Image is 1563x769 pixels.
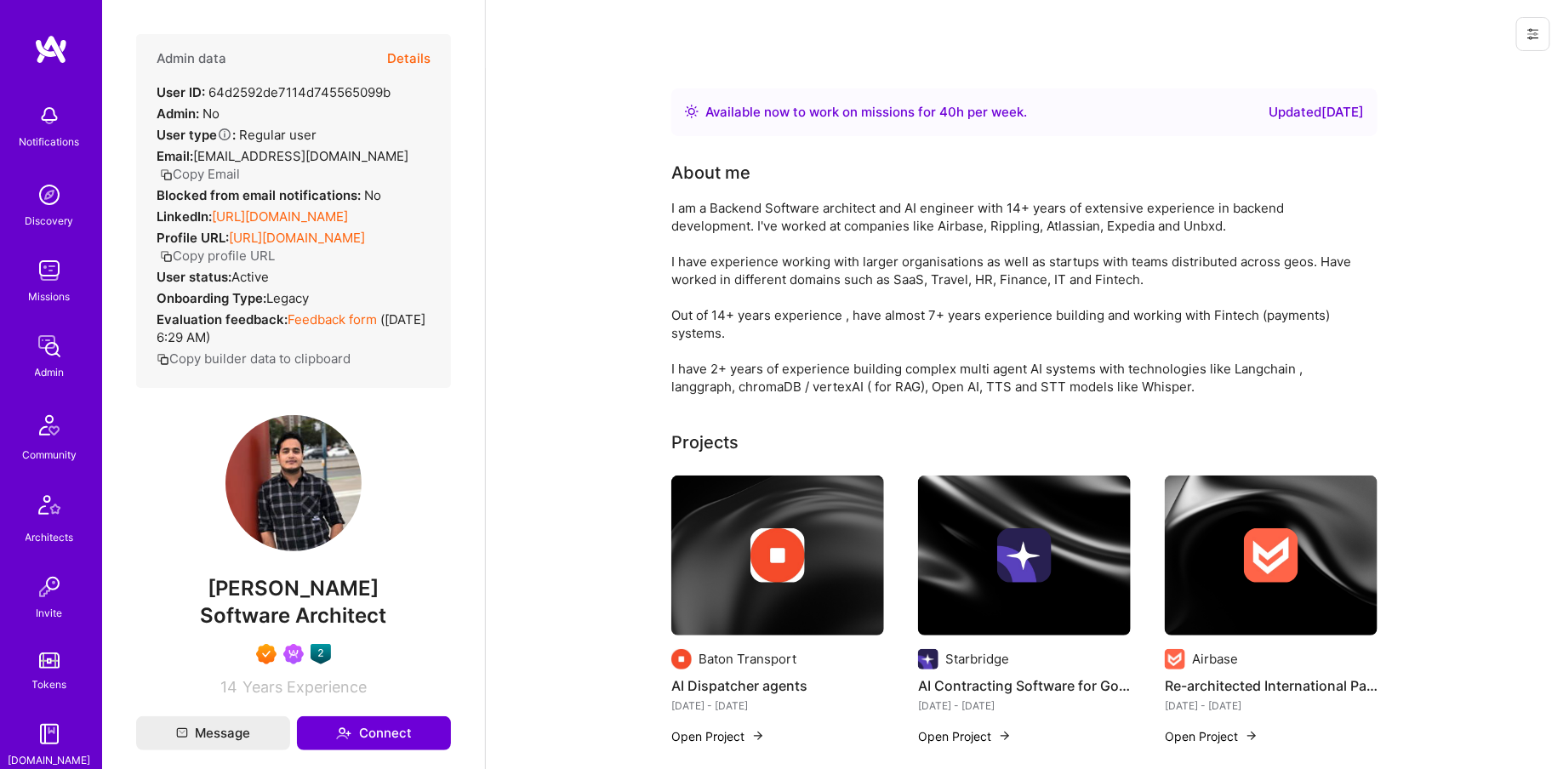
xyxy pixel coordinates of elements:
[26,212,74,230] div: Discovery
[157,148,193,164] strong: Email:
[256,644,277,664] img: Exceptional A.Teamer
[32,253,66,288] img: teamwork
[217,127,232,142] i: Help
[32,329,66,363] img: admin teamwork
[32,675,67,693] div: Tokens
[750,528,805,583] img: Company logo
[32,178,66,212] img: discovery
[157,186,381,204] div: No
[157,83,391,101] div: 64d2592de7114d745565099b
[157,105,220,122] div: No
[336,726,351,741] i: icon Connect
[157,290,266,306] strong: Onboarding Type:
[945,650,1009,668] div: Starbridge
[671,430,739,455] div: Projects
[201,603,387,628] span: Software Architect
[918,649,938,669] img: Company logo
[1192,650,1238,668] div: Airbase
[1165,649,1185,669] img: Company logo
[671,199,1352,396] div: I am a Backend Software architect and AI engineer with 14+ years of extensive experience in backe...
[32,570,66,604] img: Invite
[157,51,226,66] h4: Admin data
[242,678,367,696] span: Years Experience
[212,208,348,225] a: [URL][DOMAIN_NAME]
[387,34,431,83] button: Details
[35,363,65,381] div: Admin
[266,290,309,306] span: legacy
[997,528,1052,583] img: Company logo
[671,675,884,697] h4: AI Dispatcher agents
[160,168,173,181] i: icon Copy
[1165,476,1378,635] img: cover
[157,230,229,246] strong: Profile URL:
[1269,102,1364,122] div: Updated [DATE]
[671,476,884,635] img: cover
[193,148,408,164] span: [EMAIL_ADDRESS][DOMAIN_NAME]
[231,269,269,285] span: Active
[29,487,70,528] img: Architects
[34,34,68,65] img: logo
[297,716,451,750] button: Connect
[22,446,77,464] div: Community
[160,250,173,263] i: icon Copy
[685,105,699,118] img: Availability
[29,288,71,305] div: Missions
[283,644,304,664] img: Been on Mission
[157,311,288,328] strong: Evaluation feedback:
[918,675,1131,697] h4: AI Contracting Software for Government Vendors
[157,310,431,346] div: ( [DATE] 6:29 AM )
[136,576,451,601] span: [PERSON_NAME]
[671,160,750,185] div: About me
[160,165,240,183] button: Copy Email
[9,751,91,769] div: [DOMAIN_NAME]
[1245,729,1258,743] img: arrow-right
[220,678,237,696] span: 14
[288,311,377,328] a: Feedback form
[1165,727,1258,745] button: Open Project
[157,208,212,225] strong: LinkedIn:
[157,127,236,143] strong: User type :
[229,230,365,246] a: [URL][DOMAIN_NAME]
[176,727,188,739] i: icon Mail
[32,99,66,133] img: bell
[37,604,63,622] div: Invite
[671,649,692,669] img: Company logo
[157,187,364,203] strong: Blocked from email notifications:
[671,697,884,715] div: [DATE] - [DATE]
[699,650,796,668] div: Baton Transport
[998,729,1012,743] img: arrow-right
[157,126,317,144] div: Regular user
[1165,697,1378,715] div: [DATE] - [DATE]
[29,405,70,446] img: Community
[918,727,1012,745] button: Open Project
[157,105,199,122] strong: Admin:
[1165,675,1378,697] h4: Re-architected International Payments Platform
[157,350,351,367] button: Copy builder data to clipboard
[705,102,1027,122] div: Available now to work on missions for h per week .
[20,133,80,151] div: Notifications
[918,476,1131,635] img: cover
[26,528,74,546] div: Architects
[1244,528,1298,583] img: Company logo
[160,247,275,265] button: Copy profile URL
[918,697,1131,715] div: [DATE] - [DATE]
[939,104,956,120] span: 40
[671,727,765,745] button: Open Project
[136,716,290,750] button: Message
[225,415,362,551] img: User Avatar
[751,729,765,743] img: arrow-right
[157,269,231,285] strong: User status:
[157,353,169,366] i: icon Copy
[157,84,205,100] strong: User ID:
[39,652,60,669] img: tokens
[32,717,66,751] img: guide book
